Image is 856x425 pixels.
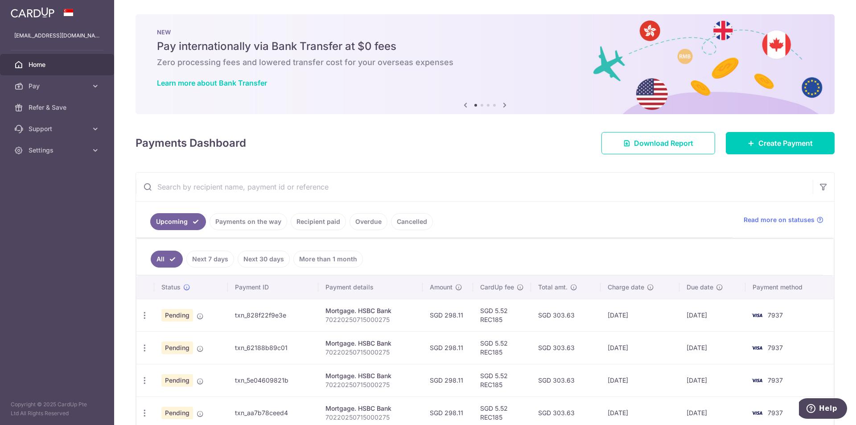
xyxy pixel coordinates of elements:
span: Pending [161,374,193,387]
span: Home [29,60,87,69]
p: [EMAIL_ADDRESS][DOMAIN_NAME] [14,31,100,40]
td: [DATE] [601,331,679,364]
a: Payments on the way [210,213,287,230]
td: SGD 5.52 REC185 [473,364,531,396]
img: Bank Card [748,342,766,353]
h5: Pay internationally via Bank Transfer at $0 fees [157,39,813,54]
img: CardUp [11,7,54,18]
span: Download Report [634,138,693,149]
span: Due date [687,283,713,292]
td: SGD 303.63 [531,364,601,396]
p: 70220250715000275 [325,348,416,357]
a: Learn more about Bank Transfer [157,78,267,87]
td: SGD 303.63 [531,299,601,331]
td: txn_5e04609821b [228,364,318,396]
span: Pending [161,342,193,354]
input: Search by recipient name, payment id or reference [136,173,813,201]
div: Mortgage. HSBC Bank [325,371,416,380]
img: Bank transfer banner [136,14,835,114]
td: SGD 5.52 REC185 [473,299,531,331]
td: SGD 5.52 REC185 [473,331,531,364]
td: [DATE] [679,364,745,396]
p: 70220250715000275 [325,380,416,389]
td: [DATE] [601,364,679,396]
td: txn_62188b89c01 [228,331,318,364]
img: Bank Card [748,375,766,386]
span: 7937 [768,344,783,351]
a: Next 30 days [238,251,290,268]
a: Create Payment [726,132,835,154]
a: Recipient paid [291,213,346,230]
p: 70220250715000275 [325,315,416,324]
span: Charge date [608,283,644,292]
span: 7937 [768,376,783,384]
div: Mortgage. HSBC Bank [325,339,416,348]
div: Mortgage. HSBC Bank [325,404,416,413]
h4: Payments Dashboard [136,135,246,151]
span: Read more on statuses [744,215,815,224]
td: [DATE] [679,299,745,331]
a: Read more on statuses [744,215,823,224]
span: Pending [161,309,193,322]
td: SGD 298.11 [423,299,473,331]
a: Cancelled [391,213,433,230]
span: Total amt. [538,283,568,292]
a: Download Report [601,132,715,154]
img: Bank Card [748,310,766,321]
td: SGD 303.63 [531,331,601,364]
p: 70220250715000275 [325,413,416,422]
span: Refer & Save [29,103,87,112]
th: Payment method [745,276,834,299]
h6: Zero processing fees and lowered transfer cost for your overseas expenses [157,57,813,68]
span: Pay [29,82,87,91]
span: Amount [430,283,453,292]
a: Upcoming [150,213,206,230]
a: More than 1 month [293,251,363,268]
th: Payment ID [228,276,318,299]
a: Next 7 days [186,251,234,268]
a: Overdue [350,213,387,230]
span: CardUp fee [480,283,514,292]
img: Bank Card [748,408,766,418]
p: NEW [157,29,813,36]
a: All [151,251,183,268]
span: Support [29,124,87,133]
span: Settings [29,146,87,155]
td: [DATE] [679,331,745,364]
td: SGD 298.11 [423,364,473,396]
td: txn_828f22f9e3e [228,299,318,331]
span: Status [161,283,181,292]
td: [DATE] [601,299,679,331]
th: Payment details [318,276,423,299]
span: Pending [161,407,193,419]
span: 7937 [768,409,783,417]
div: Mortgage. HSBC Bank [325,306,416,315]
td: SGD 298.11 [423,331,473,364]
span: 7937 [768,311,783,319]
span: Create Payment [758,138,813,149]
iframe: Opens a widget where you can find more information [799,398,847,421]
